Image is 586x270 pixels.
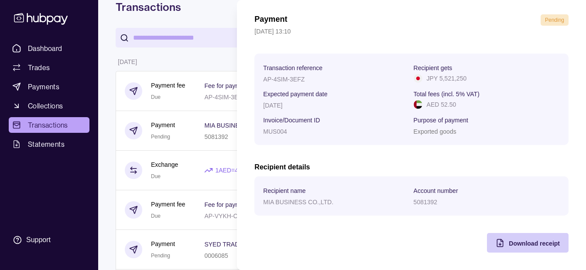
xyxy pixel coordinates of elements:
button: Download receipt [487,233,569,253]
p: JPY 5,521,250 [427,74,467,83]
p: MIA BUSINESS CO.,LTD. [263,199,333,206]
p: Recipient gets [414,64,452,71]
p: Expected payment date [263,91,327,98]
p: Account number [414,187,458,194]
p: MUS004 [263,128,287,135]
p: 5081392 [414,199,438,206]
p: Recipient name [263,187,305,194]
p: Transaction reference [263,64,322,71]
p: Exported goods [414,128,456,135]
p: [DATE] 13:10 [254,27,569,36]
img: ae [414,100,422,109]
span: Download receipt [509,240,560,247]
p: AP-4SIM-3EFZ [263,76,305,83]
h2: Recipient details [254,162,569,172]
p: AED 52.50 [427,100,456,109]
img: jp [414,74,422,83]
p: Invoice/Document ID [263,117,320,124]
h1: Payment [254,14,287,26]
span: Pending [545,17,564,23]
p: [DATE] [263,102,282,109]
p: Total fees (incl. 5% VAT) [414,91,480,98]
p: Purpose of payment [414,117,468,124]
